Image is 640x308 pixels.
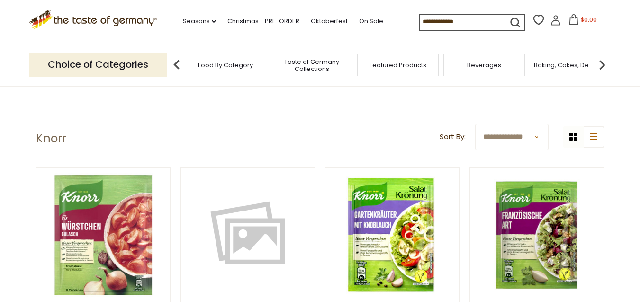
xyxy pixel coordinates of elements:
[311,16,348,26] a: Oktoberfest
[325,168,460,302] img: Knorr "Salatkroenung" Garden Herbs with Garlic Salad Dressing Mix, 5 sachets - DEAL
[36,168,171,302] img: Knorr "Fix" Sausage Goulash Sauce Mix 2.4 oz - DEAL
[534,62,607,69] a: Baking, Cakes, Desserts
[470,168,604,302] img: Knorr "Salatkroenung" French Style Salad Dressing Mix, 5 sachets - DEAL
[274,58,350,72] a: Taste of Germany Collections
[183,16,216,26] a: Seasons
[36,132,66,146] h1: Knorr
[593,55,612,74] img: next arrow
[227,16,299,26] a: Christmas - PRE-ORDER
[167,55,186,74] img: previous arrow
[581,16,597,24] span: $0.00
[467,62,501,69] a: Beverages
[181,168,315,302] img: no-image.svg
[198,62,253,69] a: Food By Category
[29,53,167,76] p: Choice of Categories
[359,16,383,26] a: On Sale
[440,131,466,143] label: Sort By:
[370,62,426,69] a: Featured Products
[563,14,603,28] button: $0.00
